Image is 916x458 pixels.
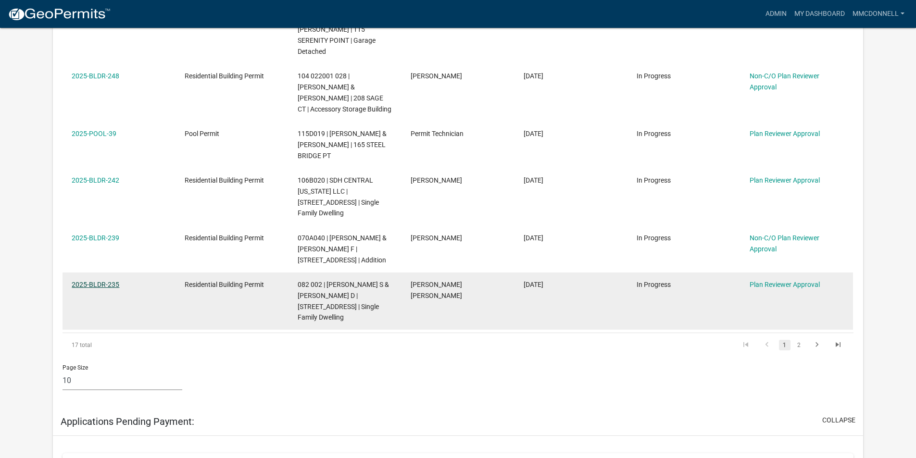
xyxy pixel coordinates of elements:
span: 070A040 | THOMPSON DEBORAH J & STANDISH F | 172 HICKORY POINT DR | Addition [298,234,387,264]
a: 1 [779,340,791,350]
span: 08/11/2025 [524,72,543,80]
li: page 1 [778,337,792,353]
span: 08/11/2025 [524,130,543,137]
a: 2 [793,340,805,350]
a: go to last page [829,340,847,350]
a: 2025-BLDR-242 [72,176,119,184]
a: 2025-BLDR-235 [72,281,119,288]
a: Non-C/O Plan Reviewer Approval [750,72,819,91]
span: Pool Permit [185,130,219,137]
span: 082 002 | NEWMAN ANTHONY S & TEENA D | 382 TWIN BRIDGES RD SW | Single Family Dwelling [298,281,389,321]
a: 2025-POOL-39 [72,130,116,137]
span: Residential Building Permit [185,72,264,80]
a: 2025-BLDR-248 [72,72,119,80]
a: 2025-BLDR-239 [72,234,119,242]
a: go to previous page [758,340,776,350]
a: go to next page [808,340,826,350]
span: Justin [411,176,462,184]
a: Plan Reviewer Approval [750,176,820,184]
a: Plan Reviewer Approval [750,281,820,288]
a: Plan Reviewer Approval [750,130,820,137]
span: Anthony Steve Newman [411,281,462,299]
span: Joseph Woods [411,72,462,80]
a: go to first page [737,340,755,350]
span: 08/09/2025 [524,176,543,184]
span: Residential Building Permit [185,176,264,184]
h5: Applications Pending Payment: [61,416,194,427]
span: In Progress [637,234,671,242]
span: In Progress [637,176,671,184]
span: Residential Building Permit [185,281,264,288]
span: Permit Technician [411,130,464,137]
span: In Progress [637,130,671,137]
span: 106B020 | SDH CENTRAL GEORGIA LLC | 131 CREEKSIDE RD | Single Family Dwelling [298,176,379,217]
a: My Dashboard [791,5,849,23]
a: mmcdonnell [849,5,908,23]
span: Residential Building Permit [185,234,264,242]
span: 08/05/2025 [524,234,543,242]
span: 104 022001 028 | LEONARD LESLIE & LISA BOUDREAU | 208 SAGE CT | Accessory Storage Building [298,72,391,112]
span: 086C012008 | TAYLOR BOBBY & CYNTHIA | 115 SERENITY POINT | Garage Detached [298,4,376,55]
button: collapse [822,415,855,425]
span: In Progress [637,281,671,288]
span: Deborah J. Thompson [411,234,462,242]
span: In Progress [637,72,671,80]
div: 17 total [63,333,219,357]
a: Admin [762,5,791,23]
span: 08/03/2025 [524,281,543,288]
a: Non-C/O Plan Reviewer Approval [750,234,819,253]
span: 115D019 | LEVENGOOD GARY A & LISA K | 165 STEEL BRIDGE PT [298,130,387,160]
li: page 2 [792,337,806,353]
